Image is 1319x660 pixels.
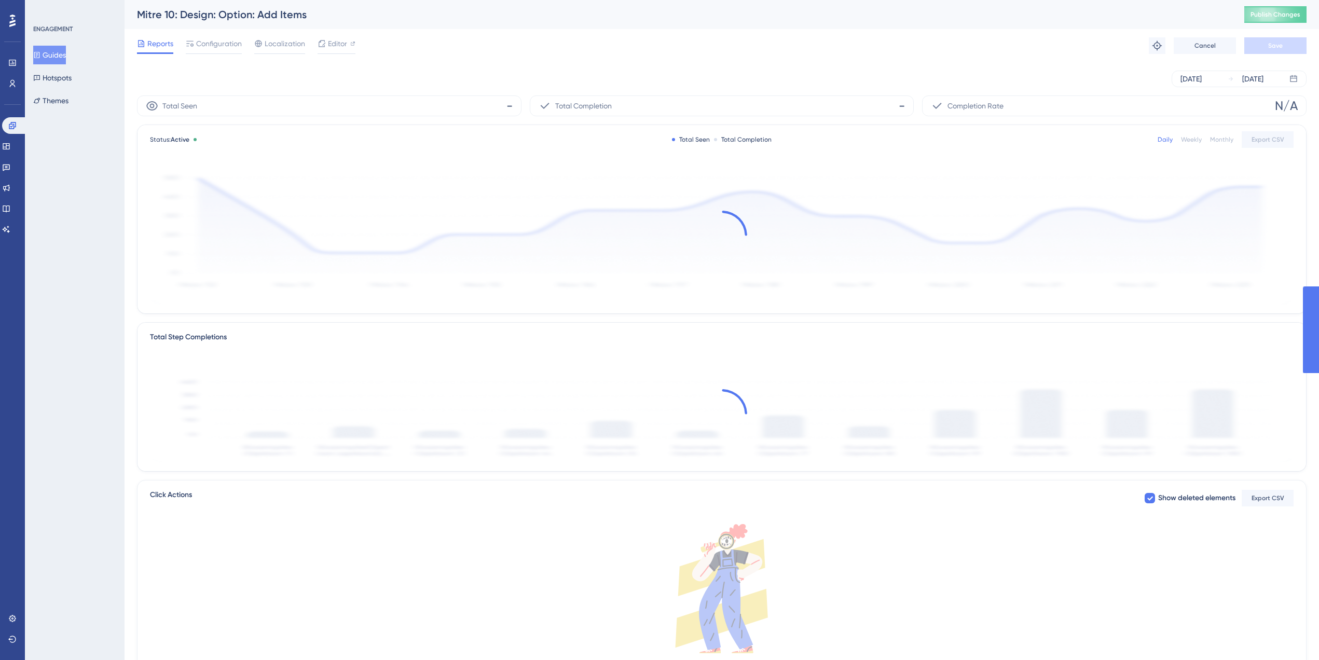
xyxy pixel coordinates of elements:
div: [DATE] [1242,73,1263,85]
span: Cancel [1194,42,1216,50]
span: Click Actions [150,489,192,507]
span: Export CSV [1252,494,1284,502]
button: Cancel [1174,37,1236,54]
div: Monthly [1210,135,1233,144]
button: Export CSV [1242,490,1294,506]
span: Completion Rate [947,100,1004,112]
span: Publish Changes [1251,10,1300,19]
span: Export CSV [1252,135,1284,144]
button: Export CSV [1242,131,1294,148]
span: Reports [147,37,173,50]
span: N/A [1275,98,1298,114]
div: Total Seen [672,135,710,144]
div: ENGAGEMENT [33,25,73,33]
div: [DATE] [1180,73,1202,85]
button: Themes [33,91,68,110]
span: Show deleted elements [1158,492,1235,504]
span: Status: [150,135,189,144]
button: Save [1244,37,1307,54]
button: Guides [33,46,66,64]
span: Editor [328,37,347,50]
span: Total Completion [555,100,612,112]
span: - [506,98,513,114]
button: Hotspots [33,68,72,87]
div: Daily [1158,135,1173,144]
span: - [899,98,905,114]
div: Weekly [1181,135,1202,144]
div: Total Completion [714,135,772,144]
span: Active [171,136,189,143]
div: Total Step Completions [150,331,227,343]
div: Mitre 10: Design: Option: Add Items [137,7,1218,22]
iframe: UserGuiding AI Assistant Launcher [1275,619,1307,650]
span: Configuration [196,37,242,50]
span: Localization [265,37,305,50]
span: Total Seen [162,100,197,112]
button: Publish Changes [1244,6,1307,23]
span: Save [1268,42,1283,50]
